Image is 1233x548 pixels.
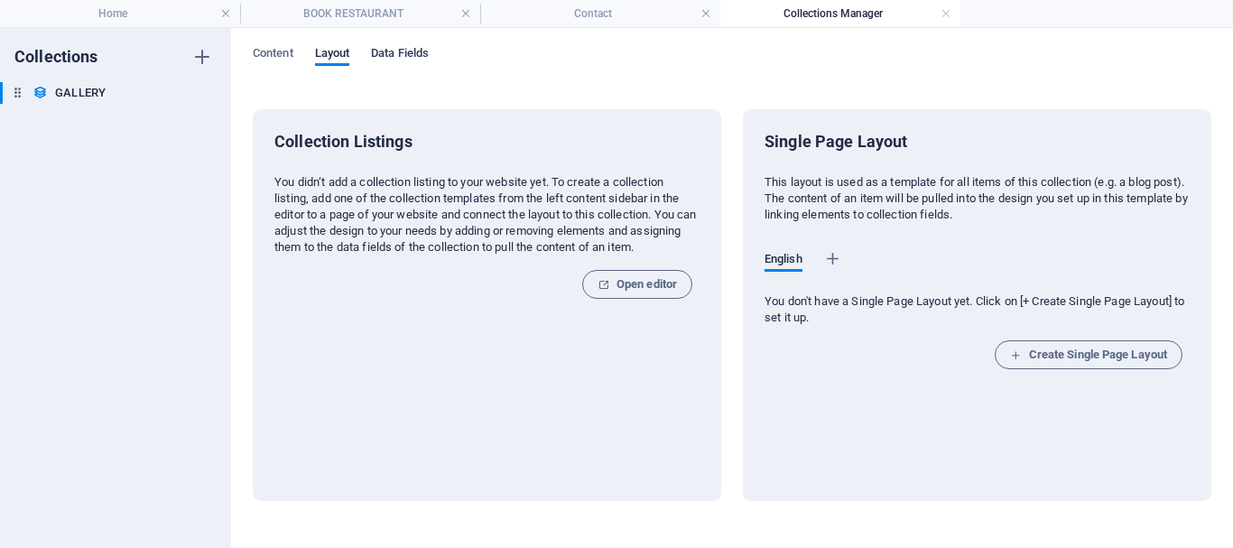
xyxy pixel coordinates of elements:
[765,248,802,274] span: English
[253,42,293,68] span: Content
[1010,344,1167,366] span: Create Single Page Layout
[598,274,677,295] span: Open editor
[995,340,1182,369] button: Create Single Page Layout
[191,46,213,68] i: Create new collection
[14,46,98,68] h6: Collections
[55,82,106,104] h6: GALLERY
[274,174,700,255] p: You didn‘t add a collection listing to your website yet. To create a collection listing, add one ...
[371,42,429,68] span: Data Fields
[240,4,480,23] h4: BOOK RESTAURANT
[720,4,960,23] h4: Collections Manager
[765,131,908,153] h6: Single Page Layout
[765,293,1190,326] p: You don't have a Single Page Layout yet. Click on [+ Create Single Page Layout] to set it up.
[480,4,720,23] h4: Contact
[274,131,700,153] h6: Collection Listings
[765,174,1190,223] p: This layout is used as a template for all items of this collection (e.g. a blog post). The conten...
[315,42,350,68] span: Layout
[582,270,692,299] button: Open editor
